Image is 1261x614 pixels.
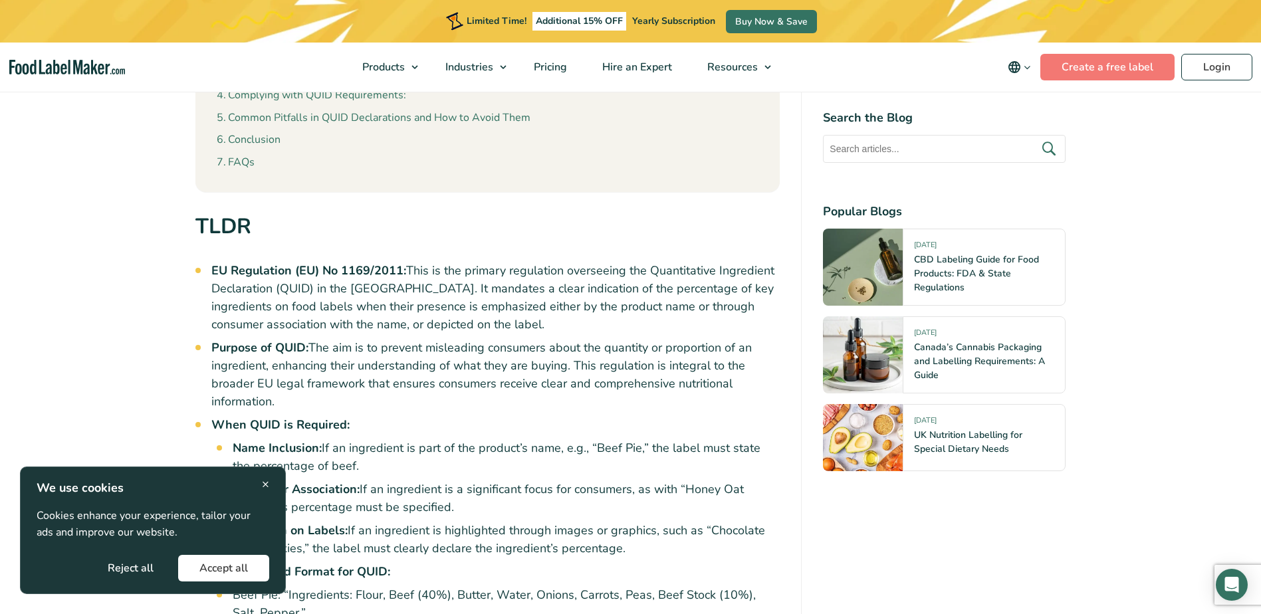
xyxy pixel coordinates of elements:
[598,60,673,74] span: Hire an Expert
[211,339,780,411] li: The aim is to prevent misleading consumers about the quantity or proportion of an ingredient, enh...
[1181,54,1252,80] a: Login
[233,480,780,516] li: If an ingredient is a significant focus for consumers, as with “Honey Oat Bread,” its percentage ...
[914,341,1045,381] a: Canada’s Cannabis Packaging and Labelling Requirements: A Guide
[823,109,1066,127] h4: Search the Blog
[914,240,937,255] span: [DATE]
[233,439,780,475] li: If an ingredient is part of the product’s name, e.g., “Beef Pie,” the label must state the percen...
[345,43,425,92] a: Products
[262,475,269,493] span: ×
[690,43,778,92] a: Resources
[217,132,281,149] a: Conclusion
[585,43,687,92] a: Hire an Expert
[37,508,269,542] p: Cookies enhance your experience, tailor your ads and improve our website.
[211,340,308,356] strong: Purpose of QUID:
[914,328,937,343] span: [DATE]
[823,135,1066,163] input: Search articles...
[233,522,780,558] li: If an ingredient is highlighted through images or graphics, such as “Chocolate Chip Cookies,” the...
[914,415,937,431] span: [DATE]
[914,429,1022,455] a: UK Nutrition Labelling for Special Dietary Needs
[217,110,530,127] a: Common Pitfalls in QUID Declarations and How to Avoid Them
[632,15,715,27] span: Yearly Subscription
[217,154,255,171] a: FAQs
[516,43,582,92] a: Pricing
[530,60,568,74] span: Pricing
[703,60,759,74] span: Resources
[532,12,626,31] span: Additional 15% OFF
[726,10,817,33] a: Buy Now & Save
[233,481,360,497] strong: Consumer Association:
[1040,54,1175,80] a: Create a free label
[178,555,269,581] button: Accept all
[37,480,124,496] strong: We use cookies
[233,522,348,538] strong: Depiction on Labels:
[217,87,406,104] a: Complying with QUID Requirements:
[211,262,406,278] strong: EU Regulation (EU) No 1169/2011:
[86,555,175,581] button: Reject all
[1216,569,1248,601] div: Open Intercom Messenger
[914,253,1039,294] a: CBD Labeling Guide for Food Products: FDA & State Regulations
[467,15,526,27] span: Limited Time!
[358,60,406,74] span: Products
[211,563,390,579] strong: Examples and Format for QUID:
[195,212,251,241] strong: TLDR
[441,60,495,74] span: Industries
[211,417,350,433] strong: When QUID is Required:
[233,440,322,456] strong: Name Inclusion:
[823,203,1066,221] h4: Popular Blogs
[428,43,513,92] a: Industries
[211,262,780,334] li: This is the primary regulation overseeing the Quantitative Ingredient Declaration (QUID) in the [...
